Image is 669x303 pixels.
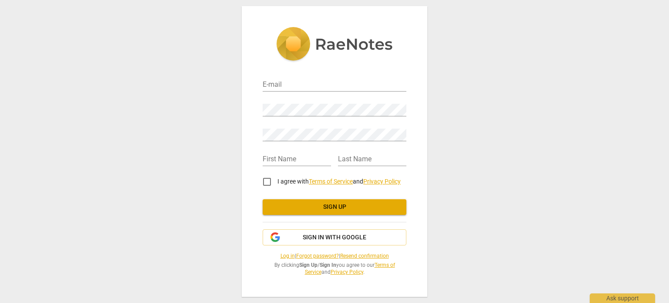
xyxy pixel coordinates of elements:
a: Privacy Policy [331,269,363,275]
span: Sign in with Google [303,233,366,242]
b: Sign In [320,262,336,268]
a: Privacy Policy [363,178,401,185]
a: Forgot password? [296,253,339,259]
span: By clicking / you agree to our and . [263,262,406,276]
button: Sign in with Google [263,229,406,246]
img: 5ac2273c67554f335776073100b6d88f.svg [276,27,393,63]
span: Sign up [270,203,399,211]
div: Ask support [590,293,655,303]
span: | | [263,252,406,260]
span: I agree with and [277,178,401,185]
a: Log in [280,253,295,259]
b: Sign Up [299,262,318,268]
a: Terms of Service [309,178,353,185]
a: Terms of Service [305,262,395,276]
a: Resend confirmation [340,253,389,259]
button: Sign up [263,199,406,215]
